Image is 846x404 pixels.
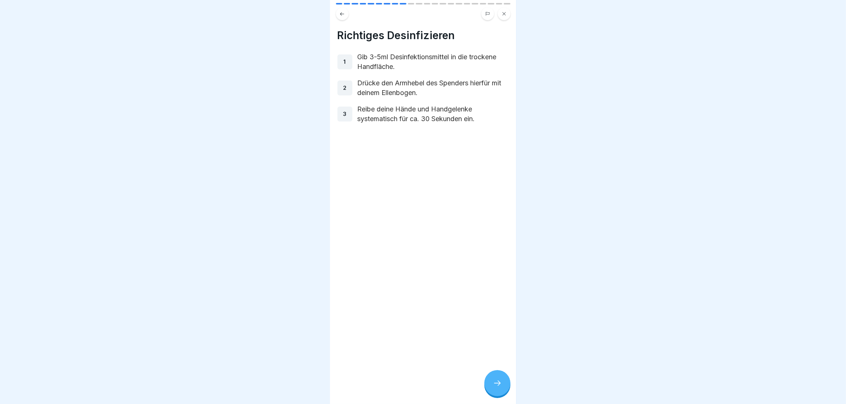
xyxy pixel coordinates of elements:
[344,59,346,65] p: 1
[358,78,509,98] p: Drücke den Armhebel des Spenders hierfür mit deinem Ellenbogen.
[343,111,346,117] p: 3
[358,52,509,72] p: Gib 3-5ml Desinfektionsmittel in die trockene Handfläche.
[337,29,509,42] h4: Richtiges Desinfizieren
[358,104,509,124] p: Reibe deine Hände und Handgelenke systematisch für ca. 30 Sekunden ein.
[343,85,346,91] p: 2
